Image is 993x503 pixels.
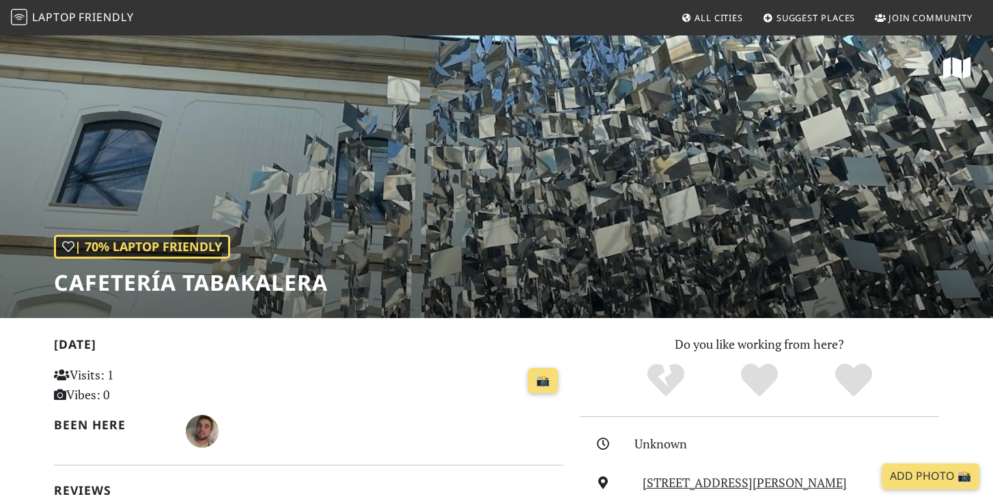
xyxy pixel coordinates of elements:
span: Laptop [32,10,76,25]
a: Join Community [869,5,978,30]
a: Suggest Places [757,5,861,30]
p: Do you like working from here? [580,334,939,354]
h1: Cafetería tabakalera [54,270,328,296]
a: All Cities [675,5,749,30]
h2: Been here [54,418,169,432]
p: Visits: 1 Vibes: 0 [54,365,213,405]
div: Yes [712,362,807,399]
a: LaptopFriendly LaptopFriendly [11,6,134,30]
h2: Reviews [54,483,563,498]
img: LaptopFriendly [11,9,27,25]
a: [STREET_ADDRESS][PERSON_NAME] [643,474,847,491]
span: All Cities [695,12,743,24]
span: Friendly [79,10,133,25]
img: 3840-kirk.jpg [186,415,219,448]
span: Kirk Goddard [186,422,219,438]
span: Join Community [889,12,973,24]
div: Unknown [634,434,947,454]
span: Suggest Places [777,12,856,24]
h2: [DATE] [54,337,563,357]
a: Add Photo 📸 [882,463,979,489]
a: 📸 [528,368,558,394]
div: No [619,362,713,399]
div: Definitely! [807,362,901,399]
div: | 70% Laptop Friendly [54,235,230,259]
